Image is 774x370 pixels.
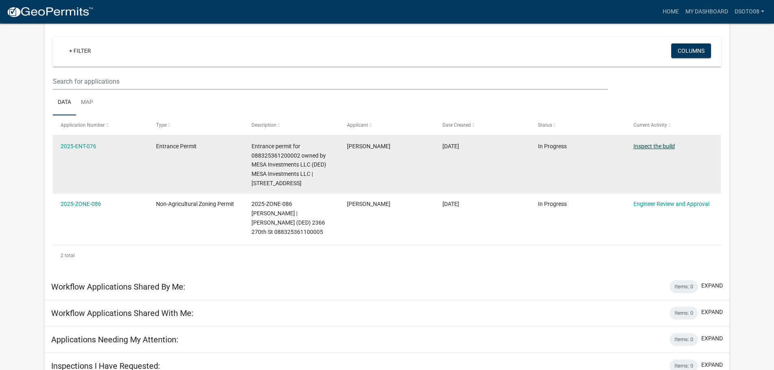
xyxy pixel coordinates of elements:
[633,201,709,207] a: Engineer Review and Approval
[61,201,101,207] a: 2025-ZONE-086
[51,308,193,318] h5: Workflow Applications Shared With Me:
[148,115,244,135] datatable-header-cell: Type
[538,143,567,149] span: In Progress
[53,73,607,90] input: Search for applications
[670,307,698,320] div: Items: 0
[538,122,552,128] span: Status
[442,143,459,149] span: 10/01/2025
[251,143,326,186] span: Entrance permit for 088325361200002 owned by MESA Investments LLC (DED) MESA Investments LLC | 23...
[156,201,234,207] span: Non-Agricultural Zoning Permit
[625,115,721,135] datatable-header-cell: Current Activity
[633,143,675,149] a: Inspect the build
[659,4,682,19] a: Home
[156,143,197,149] span: Entrance Permit
[435,115,530,135] datatable-header-cell: Date Created
[538,201,567,207] span: In Progress
[670,280,698,293] div: Items: 0
[670,333,698,346] div: Items: 0
[244,115,339,135] datatable-header-cell: Description
[633,122,667,128] span: Current Activity
[701,281,723,290] button: expand
[63,43,98,58] a: + Filter
[339,115,435,135] datatable-header-cell: Applicant
[45,22,729,273] div: collapse
[701,334,723,343] button: expand
[251,201,325,235] span: 2025-ZONE-086 Meyer, Mark G | Meyer, Elizabeth A (DED) 2366 270th St 088325361100005
[701,361,723,369] button: expand
[61,143,96,149] a: 2025-ENT-076
[530,115,625,135] datatable-header-cell: Status
[51,282,185,292] h5: Workflow Applications Shared By Me:
[682,4,731,19] a: My Dashboard
[61,122,105,128] span: Application Number
[251,122,276,128] span: Description
[347,143,390,149] span: Daniel Soto
[671,43,711,58] button: Columns
[731,4,767,19] a: Dsoto08
[53,245,721,266] div: 2 total
[76,90,98,116] a: Map
[347,122,368,128] span: Applicant
[347,201,390,207] span: Daniel Soto
[53,115,148,135] datatable-header-cell: Application Number
[701,308,723,316] button: expand
[156,122,167,128] span: Type
[442,201,459,207] span: 09/30/2025
[53,90,76,116] a: Data
[442,122,471,128] span: Date Created
[51,335,178,344] h5: Applications Needing My Attention:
